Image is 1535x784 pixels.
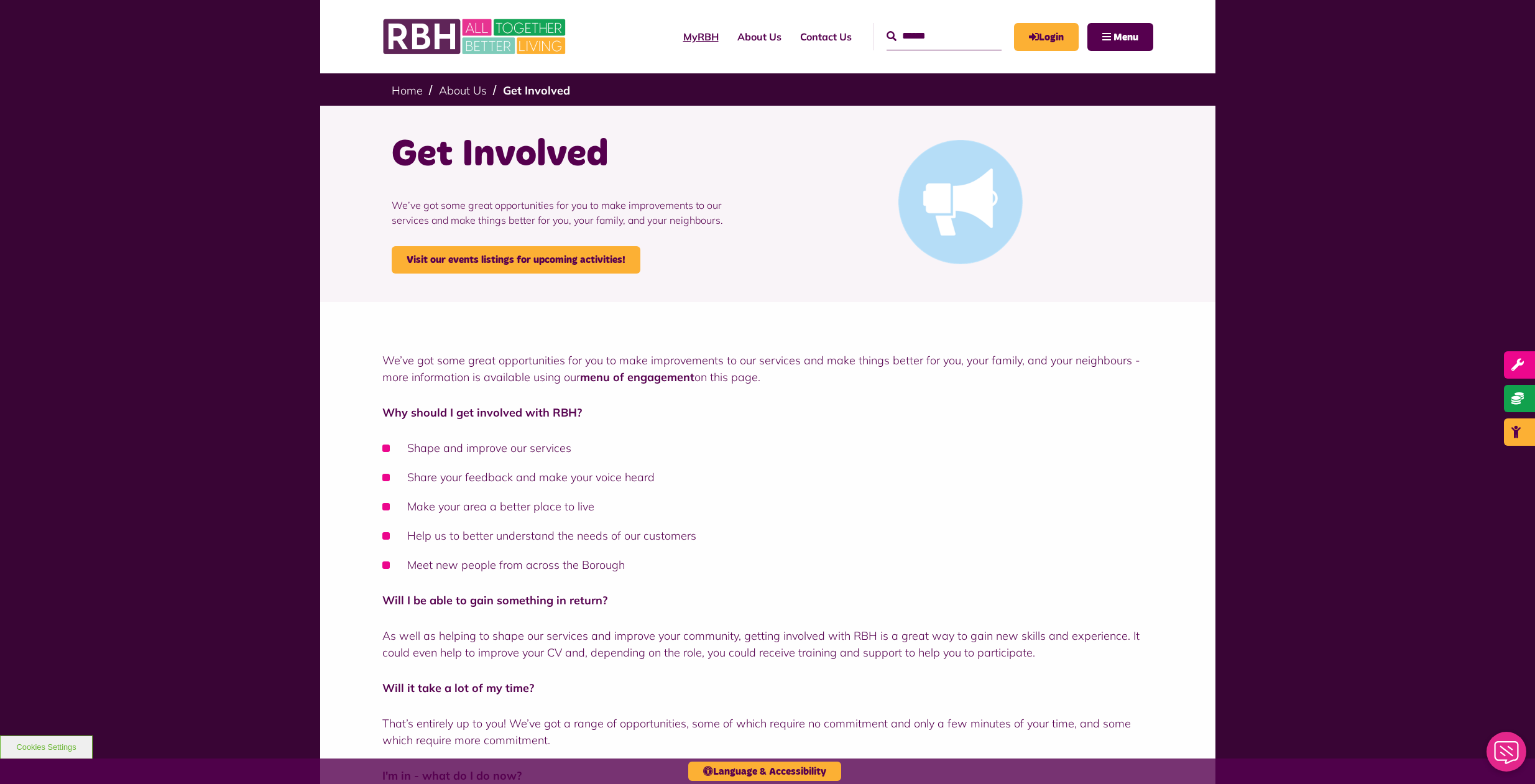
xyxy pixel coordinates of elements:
[503,83,570,98] a: Get Involved
[382,352,1153,385] p: We’ve got some great opportunities for you to make improvements to our services and make things b...
[382,440,1153,456] li: Shape and improve our services
[728,20,791,53] a: About Us
[674,20,728,53] a: MyRBH
[382,556,1153,573] li: Meet new people from across the Borough
[688,762,841,781] button: Language & Accessibility
[382,498,1153,515] li: Make your area a better place to live
[439,83,487,98] a: About Us
[1087,23,1153,51] button: Navigation
[382,527,1153,544] li: Help us to better understand the needs of our customers
[392,246,640,274] a: Visit our events listings for upcoming activities! - open in a new tab
[1479,728,1535,784] iframe: Netcall Web Assistant for live chat
[887,23,1002,50] input: Search
[392,83,423,98] a: Home
[382,469,1153,486] li: Share your feedback and make your voice heard
[382,593,607,607] strong: Will I be able to gain something in return?
[392,179,758,246] p: We’ve got some great opportunities for you to make improvements to our services and make things b...
[382,12,569,61] img: RBH
[1113,32,1138,42] span: Menu
[382,681,534,695] strong: Will it take a lot of my time?
[392,131,758,179] h1: Get Involved
[382,715,1153,749] p: That’s entirely up to you! We’ve got a range of opportunities, some of which require no commitmen...
[382,405,582,420] strong: Why should I get involved with RBH?
[791,20,861,53] a: Contact Us
[1014,23,1079,51] a: MyRBH
[580,370,694,384] strong: menu of engagement
[898,140,1023,264] img: Get Involved
[382,627,1153,661] p: As well as helping to shape our services and improve your community, getting involved with RBH is...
